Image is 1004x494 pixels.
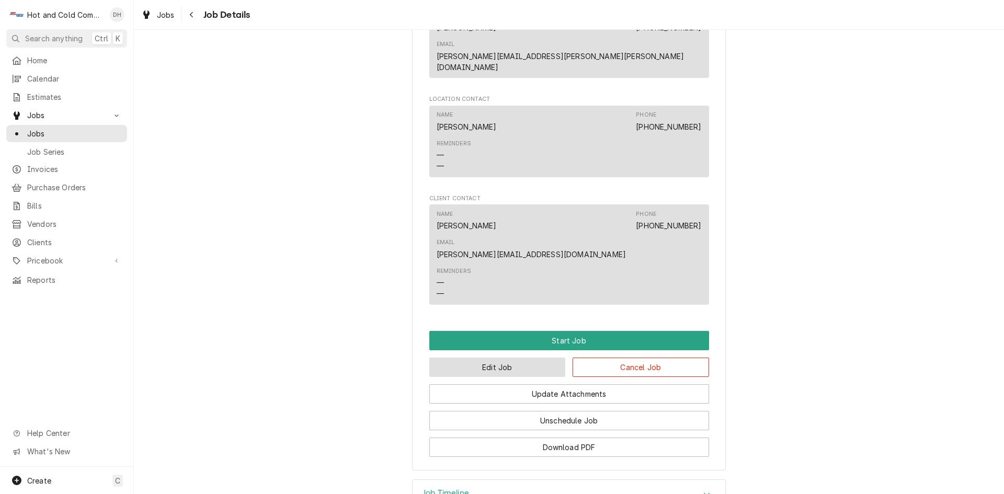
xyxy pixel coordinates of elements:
span: Location Contact [429,95,709,104]
div: [PERSON_NAME] [437,220,497,231]
span: Jobs [157,9,175,20]
div: Name [437,111,453,119]
span: Job Series [27,146,122,157]
div: Client Contact List [429,204,709,309]
div: Email [437,40,702,72]
div: — [437,277,444,288]
button: Edit Job [429,358,566,377]
span: Jobs [27,128,122,139]
span: Search anything [25,33,83,44]
span: Clients [27,237,122,248]
button: Start Job [429,331,709,350]
div: Button Group [429,331,709,457]
div: — [437,288,444,299]
a: Home [6,52,127,69]
div: Hot and Cold Commercial Kitchens, Inc. [27,9,104,20]
div: Contact [429,106,709,177]
div: Location Contact List [429,106,709,182]
div: Reminders [437,267,471,275]
span: Invoices [27,164,122,175]
div: Location Contact [429,95,709,181]
a: Go to What's New [6,443,127,460]
div: — [437,150,444,160]
a: Jobs [137,6,179,24]
div: Reminders [437,140,471,148]
div: Button Group Row [429,430,709,457]
div: Email [437,238,626,259]
div: Phone [636,210,701,231]
span: Create [27,476,51,485]
div: Button Group Row [429,331,709,350]
span: Purchase Orders [27,182,122,193]
a: Clients [6,234,127,251]
div: Phone [636,111,656,119]
span: Help Center [27,428,121,439]
div: Name [437,111,497,132]
div: Email [437,238,455,247]
div: [PERSON_NAME] [437,121,497,132]
div: DH [110,7,124,22]
a: Invoices [6,160,127,178]
div: Button Group Row [429,350,709,377]
span: C [115,475,120,486]
div: Phone [636,210,656,219]
div: — [437,160,444,171]
span: Pricebook [27,255,106,266]
a: Vendors [6,215,127,233]
div: Hot and Cold Commercial Kitchens, Inc.'s Avatar [9,7,24,22]
button: Search anythingCtrlK [6,29,127,48]
span: Reports [27,274,122,285]
div: Daryl Harris's Avatar [110,7,124,22]
a: Reports [6,271,127,289]
button: Unschedule Job [429,411,709,430]
span: K [116,33,120,44]
div: Client Contact [429,194,709,309]
div: Reminders [437,267,471,299]
a: [PERSON_NAME][EMAIL_ADDRESS][PERSON_NAME][PERSON_NAME][DOMAIN_NAME] [437,52,684,72]
a: Go to Jobs [6,107,127,124]
span: Vendors [27,219,122,229]
div: Email [437,40,455,49]
button: Cancel Job [573,358,709,377]
span: Job Details [200,8,250,22]
a: Go to Pricebook [6,252,127,269]
span: Calendar [27,73,122,84]
span: Ctrl [95,33,108,44]
a: Calendar [6,70,127,87]
div: Name [437,210,453,219]
div: Job Contact List [429,6,709,83]
div: Reminders [437,140,471,171]
a: [PHONE_NUMBER] [636,221,701,230]
a: Purchase Orders [6,179,127,196]
div: Contact [429,6,709,78]
div: Contact [429,204,709,304]
a: Job Series [6,143,127,160]
span: Bills [27,200,122,211]
div: Button Group Row [429,377,709,404]
a: Jobs [6,125,127,142]
div: Name [437,210,497,231]
div: H [9,7,24,22]
span: What's New [27,446,121,457]
a: [PHONE_NUMBER] [636,122,701,131]
span: Jobs [27,110,106,121]
span: Estimates [27,91,122,102]
button: Navigate back [184,6,200,23]
a: Estimates [6,88,127,106]
button: Download PDF [429,438,709,457]
div: Phone [636,111,701,132]
button: Update Attachments [429,384,709,404]
span: Client Contact [429,194,709,203]
a: Bills [6,197,127,214]
span: Home [27,55,122,66]
a: Go to Help Center [6,424,127,442]
div: Button Group Row [429,404,709,430]
a: [PERSON_NAME][EMAIL_ADDRESS][DOMAIN_NAME] [437,250,626,259]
